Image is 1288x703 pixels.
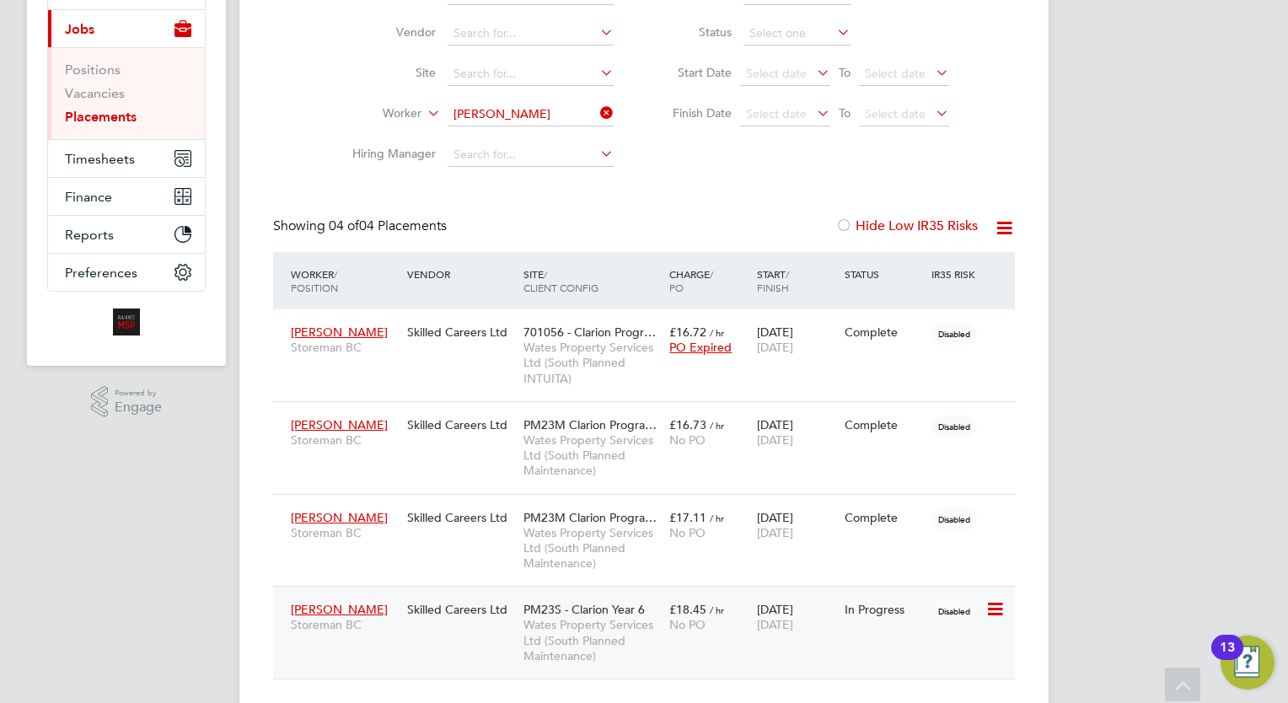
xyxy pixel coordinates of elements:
div: [DATE] [753,409,840,456]
div: Skilled Careers Ltd [403,502,519,534]
span: / hr [710,604,724,616]
div: Jobs [48,47,205,139]
span: Select date [746,106,807,121]
button: Reports [48,216,205,253]
div: Complete [845,325,924,340]
span: [PERSON_NAME] [291,417,388,432]
span: 04 Placements [329,217,447,234]
label: Hide Low IR35 Risks [835,217,978,234]
span: PM23M Clarion Progra… [523,510,657,525]
label: Start Date [656,65,732,80]
span: [DATE] [757,617,793,632]
div: Charge [665,259,753,303]
label: Status [656,24,732,40]
span: / PO [669,267,713,294]
div: Vendor [403,259,519,289]
a: Powered byEngage [91,386,163,418]
span: Storeman BC [291,432,399,448]
span: / hr [710,326,724,339]
a: Vacancies [65,85,125,101]
img: alliancemsp-logo-retina.png [113,309,140,335]
div: Showing [273,217,450,235]
button: Open Resource Center, 13 new notifications [1221,636,1275,690]
div: In Progress [845,602,924,617]
div: Start [753,259,840,303]
span: £17.11 [669,510,706,525]
span: No PO [669,432,706,448]
input: Select one [743,22,851,46]
span: Storeman BC [291,617,399,632]
span: Select date [746,66,807,81]
span: PO Expired [669,340,732,355]
div: Skilled Careers Ltd [403,593,519,625]
span: / Finish [757,267,789,294]
a: Placements [65,109,137,125]
a: [PERSON_NAME]Storeman BCSkilled Careers LtdPM23M Clarion Progra…Wates Property Services Ltd (Sout... [287,408,1015,422]
span: £16.72 [669,325,706,340]
span: £18.45 [669,602,706,617]
label: Worker [325,105,421,122]
button: Timesheets [48,140,205,177]
div: [DATE] [753,316,840,363]
span: Disabled [931,416,977,437]
div: Skilled Careers Ltd [403,409,519,441]
input: Search for... [448,22,614,46]
span: To [834,102,856,124]
div: Skilled Careers Ltd [403,316,519,348]
a: Positions [65,62,121,78]
span: Wates Property Services Ltd (South Planned Maintenance) [523,432,661,479]
span: [PERSON_NAME] [291,325,388,340]
span: Disabled [931,600,977,622]
span: Storeman BC [291,525,399,540]
a: Go to home page [47,309,206,335]
span: 701056 - Clarion Progr… [523,325,656,340]
span: Select date [865,66,926,81]
div: IR35 Risk [927,259,985,289]
span: Timesheets [65,151,135,167]
div: [DATE] [753,593,840,641]
span: Reports [65,227,114,243]
button: Preferences [48,254,205,291]
a: [PERSON_NAME]Storeman BCSkilled Careers LtdPM23S - Clarion Year 6Wates Property Services Ltd (Sou... [287,593,1015,607]
span: 04 of [329,217,359,234]
input: Search for... [448,103,614,126]
div: Site [519,259,665,303]
a: [PERSON_NAME]Storeman BCSkilled Careers LtdPM23M Clarion Progra…Wates Property Services Ltd (Sout... [287,501,1015,515]
button: Finance [48,178,205,215]
button: Jobs [48,10,205,47]
span: Wates Property Services Ltd (South Planned Maintenance) [523,617,661,663]
span: Powered by [115,386,162,400]
span: Wates Property Services Ltd (South Planned Maintenance) [523,525,661,572]
label: Vendor [339,24,436,40]
a: [PERSON_NAME]Storeman BCSkilled Careers Ltd701056 - Clarion Progr…Wates Property Services Ltd (So... [287,315,1015,330]
span: No PO [669,525,706,540]
span: [DATE] [757,340,793,355]
span: / Position [291,267,338,294]
span: / hr [710,512,724,524]
div: [DATE] [753,502,840,549]
span: [PERSON_NAME] [291,602,388,617]
div: Complete [845,510,924,525]
div: Complete [845,417,924,432]
span: Storeman BC [291,340,399,355]
span: Select date [865,106,926,121]
label: Finish Date [656,105,732,121]
span: Wates Property Services Ltd (South Planned INTUITA) [523,340,661,386]
input: Search for... [448,62,614,86]
span: £16.73 [669,417,706,432]
span: Engage [115,400,162,415]
div: 13 [1220,647,1235,669]
span: Preferences [65,265,137,281]
input: Search for... [448,143,614,167]
span: Finance [65,189,112,205]
span: To [834,62,856,83]
span: [DATE] [757,525,793,540]
span: PM23M Clarion Progra… [523,417,657,432]
span: Jobs [65,21,94,37]
div: Worker [287,259,403,303]
span: PM23S - Clarion Year 6 [523,602,645,617]
span: No PO [669,617,706,632]
span: Disabled [931,323,977,345]
span: [DATE] [757,432,793,448]
label: Hiring Manager [339,146,436,161]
